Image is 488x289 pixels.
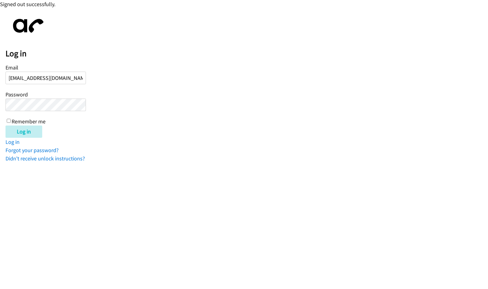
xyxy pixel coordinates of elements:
[6,147,59,154] a: Forgot your password?
[6,14,48,38] img: aphone-8a226864a2ddd6a5e75d1ebefc011f4aa8f32683c2d82f3fb0802fe031f96514.svg
[6,64,18,71] label: Email
[6,155,85,162] a: Didn't receive unlock instructions?
[6,138,20,145] a: Log in
[12,118,46,125] label: Remember me
[6,48,488,59] h2: Log in
[6,126,42,138] input: Log in
[6,91,28,98] label: Password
